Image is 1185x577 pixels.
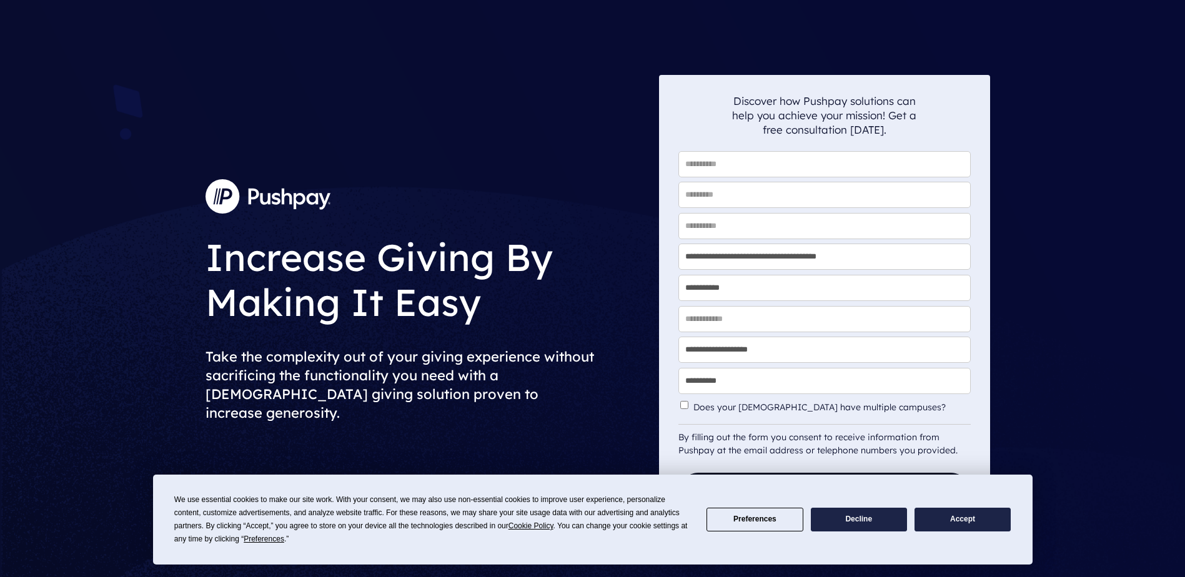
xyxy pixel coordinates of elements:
button: Submit [678,473,971,513]
button: Accept [915,508,1011,532]
label: Does your [DEMOGRAPHIC_DATA] have multiple campuses? [693,402,968,413]
div: Cookie Consent Prompt [153,475,1033,565]
p: Discover how Pushpay solutions can help you achieve your mission! Get a free consultation [DATE]. [732,94,917,137]
span: Cookie Policy [508,521,553,530]
span: Preferences [244,535,284,543]
h2: Take the complexity out of your giving experience without sacrificing the functionality you need ... [206,337,649,432]
h1: Increase Giving By Making It Easy [206,225,649,328]
button: Preferences [707,508,803,532]
div: We use essential cookies to make our site work. With your consent, we may also use non-essential ... [174,493,692,546]
button: Decline [811,508,907,532]
div: By filling out the form you consent to receive information from Pushpay at the email address or t... [678,424,971,457]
